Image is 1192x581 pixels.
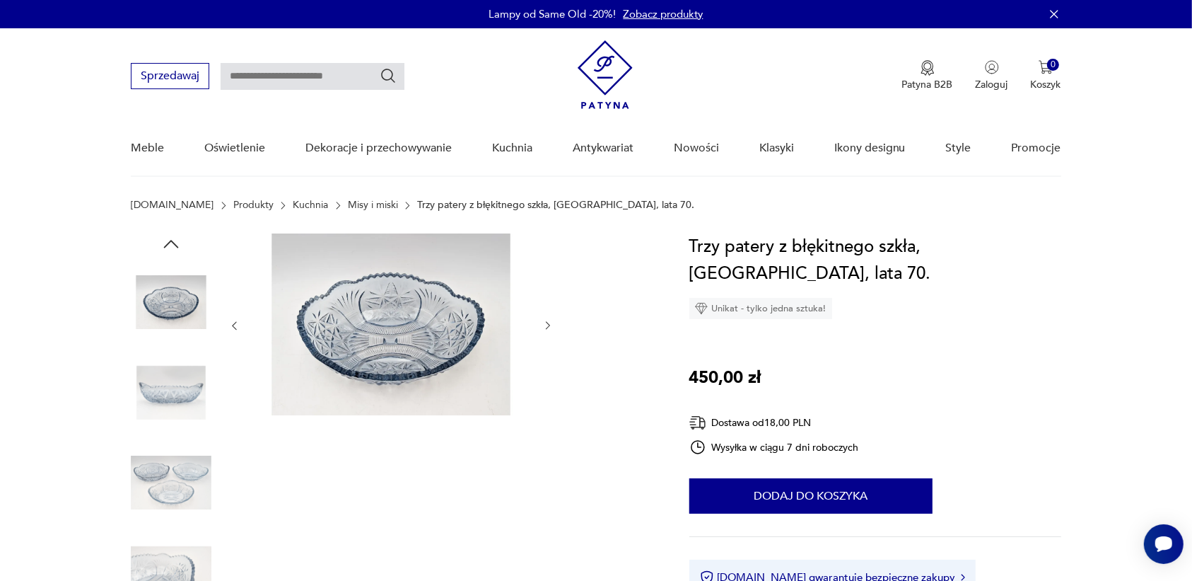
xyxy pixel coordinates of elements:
a: Style [946,121,971,176]
img: Zdjęcie produktu Trzy patery z błękitnego szkła, Polska, lata 70. [255,234,527,415]
div: Wysyłka w ciągu 7 dni roboczych [689,439,859,456]
a: Sprzedawaj [131,72,209,82]
a: Ikona medaluPatyna B2B [902,60,953,91]
img: Zdjęcie produktu Trzy patery z błękitnego szkła, Polska, lata 70. [131,262,211,343]
a: Nowości [674,121,719,176]
button: Zaloguj [976,60,1008,91]
a: Produkty [233,200,274,211]
img: Ikona diamentu [695,302,708,315]
a: Kuchnia [293,200,328,211]
button: 0Koszyk [1031,60,1061,91]
a: Promocje [1011,121,1060,176]
img: Zdjęcie produktu Trzy patery z błękitnego szkła, Polska, lata 70. [131,352,211,433]
a: Kuchnia [492,121,532,176]
img: Ikona koszyka [1039,60,1053,74]
a: [DOMAIN_NAME] [131,200,214,211]
img: Ikona strzałki w prawo [961,574,965,581]
img: Ikona dostawy [689,414,706,432]
iframe: Smartsupp widget button [1144,524,1184,564]
button: Szukaj [380,67,397,84]
p: Koszyk [1031,78,1061,91]
p: Patyna B2B [902,78,953,91]
a: Misy i miski [348,200,398,211]
p: 450,00 zł [689,364,761,391]
h1: Trzy patery z błękitnego szkła, [GEOGRAPHIC_DATA], lata 70. [689,234,1061,287]
button: Dodaj do koszyka [689,478,933,514]
a: Klasyki [759,121,794,176]
img: Ikona medalu [921,60,935,76]
img: Ikonka użytkownika [985,60,999,74]
a: Meble [131,121,164,176]
a: Antykwariat [573,121,633,176]
div: 0 [1047,59,1059,71]
p: Lampy od Same Old -20%! [489,7,617,21]
a: Oświetlenie [204,121,265,176]
img: Patyna - sklep z meblami i dekoracjami vintage [578,40,633,109]
div: Dostawa od 18,00 PLN [689,414,859,432]
div: Unikat - tylko jedna sztuka! [689,298,832,319]
a: Dekoracje i przechowywanie [305,121,452,176]
p: Zaloguj [976,78,1008,91]
a: Ikony designu [834,121,906,176]
img: Zdjęcie produktu Trzy patery z błękitnego szkła, Polska, lata 70. [131,442,211,523]
button: Sprzedawaj [131,63,209,89]
a: Zobacz produkty [624,7,703,21]
p: Trzy patery z błękitnego szkła, [GEOGRAPHIC_DATA], lata 70. [417,200,694,211]
button: Patyna B2B [902,60,953,91]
